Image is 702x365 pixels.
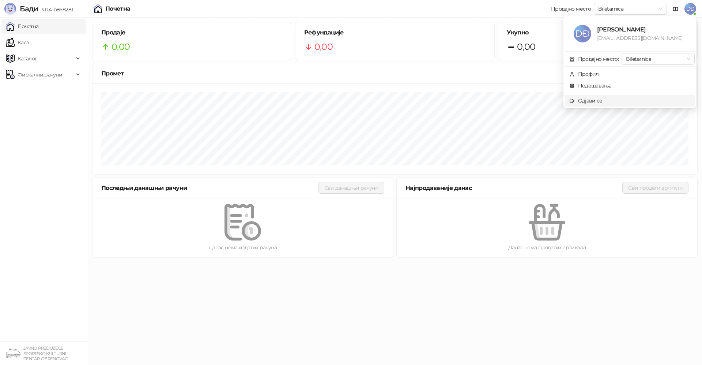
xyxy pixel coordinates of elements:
div: [PERSON_NAME] [597,25,686,34]
a: Каса [6,35,29,50]
span: Каталог [18,51,37,66]
button: Сви продати артикли [622,182,688,194]
div: Данас нема издатих рачуна [104,243,381,252]
span: 0,00 [314,40,333,54]
span: Biletarnica [626,53,690,64]
span: 3.11.4-b868281 [38,6,73,13]
h5: Продаје [101,28,283,37]
div: Најпродаваније данас [405,183,622,193]
div: Продајно место: [578,55,619,63]
img: Logo [4,3,16,15]
div: Промет [101,69,688,78]
span: 0,00 [112,40,130,54]
span: DĐ [574,25,591,42]
h5: Укупно [507,28,688,37]
a: Подешавања [569,82,612,89]
img: 64x64-companyLogo-4a28e1f8-f217-46d7-badd-69a834a81aaf.png [6,346,20,361]
a: Почетна [6,19,39,34]
h5: Рефундације [304,28,486,37]
div: Данас нема продатих артикала [408,243,686,252]
button: Сви данашњи рачуни [318,182,384,194]
small: JAVNO PREDUZEĆE SPORTSKO KULTURNI CENTAR, OBRENOVAC [23,346,67,361]
div: Профил [578,70,599,78]
div: Одјави се [578,97,603,105]
span: Бади [20,4,38,13]
span: Biletarnica [598,3,663,14]
span: 0,00 [517,40,535,54]
div: Последњи данашњи рачуни [101,183,318,193]
span: Фискални рачуни [18,67,62,82]
span: DĐ [684,3,696,15]
div: Почетна [105,6,131,12]
a: Документација [670,3,682,15]
div: Продајно место [551,6,591,11]
div: [EMAIL_ADDRESS][DOMAIN_NAME] [597,34,686,42]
